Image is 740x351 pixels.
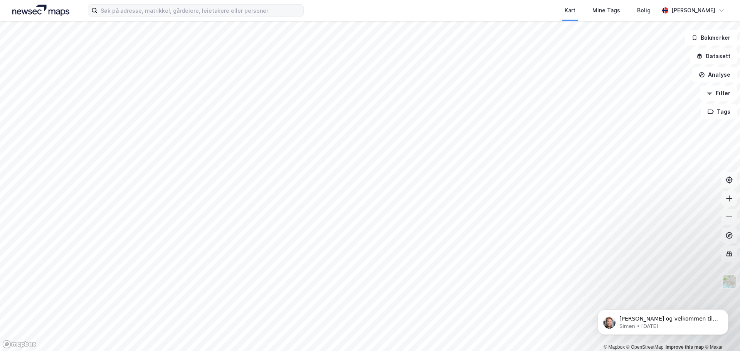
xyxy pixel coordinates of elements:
button: Analyse [692,67,737,82]
a: Mapbox homepage [2,340,36,349]
input: Søk på adresse, matrikkel, gårdeiere, leietakere eller personer [98,5,303,16]
button: Bokmerker [685,30,737,45]
div: Kart [565,6,575,15]
a: OpenStreetMap [626,344,664,350]
button: Datasett [690,49,737,64]
img: logo.a4113a55bc3d86da70a041830d287a7e.svg [12,5,69,16]
div: [PERSON_NAME] [671,6,715,15]
img: Z [722,274,737,289]
a: Mapbox [604,344,625,350]
button: Filter [700,86,737,101]
div: Bolig [637,6,651,15]
div: Mine Tags [592,6,620,15]
iframe: Intercom notifications message [586,293,740,347]
a: Improve this map [666,344,704,350]
button: Tags [701,104,737,119]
